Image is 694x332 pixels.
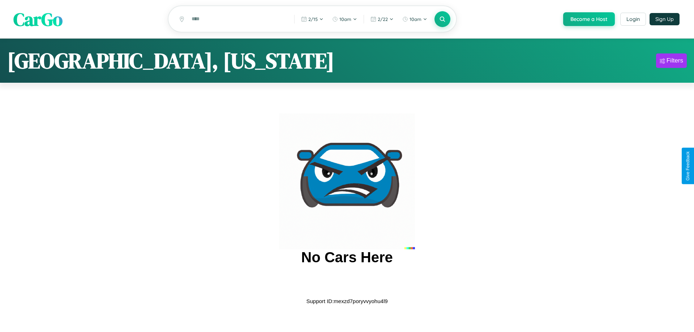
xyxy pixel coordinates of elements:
button: 2/15 [297,13,327,25]
span: CarGo [13,7,63,31]
span: 2 / 22 [378,16,388,22]
button: 10am [329,13,361,25]
button: Filters [656,53,687,68]
button: 2/22 [367,13,397,25]
img: car [279,113,415,249]
span: 10am [410,16,421,22]
span: 10am [339,16,351,22]
button: Sign Up [650,13,680,25]
button: Become a Host [563,12,615,26]
span: 2 / 15 [308,16,318,22]
div: Give Feedback [685,151,690,181]
button: 10am [399,13,431,25]
button: Login [620,13,646,26]
h2: No Cars Here [301,249,393,266]
h1: [GEOGRAPHIC_DATA], [US_STATE] [7,46,334,76]
p: Support ID: mexzd7poryvvyohu4l9 [306,296,387,306]
div: Filters [667,57,683,64]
